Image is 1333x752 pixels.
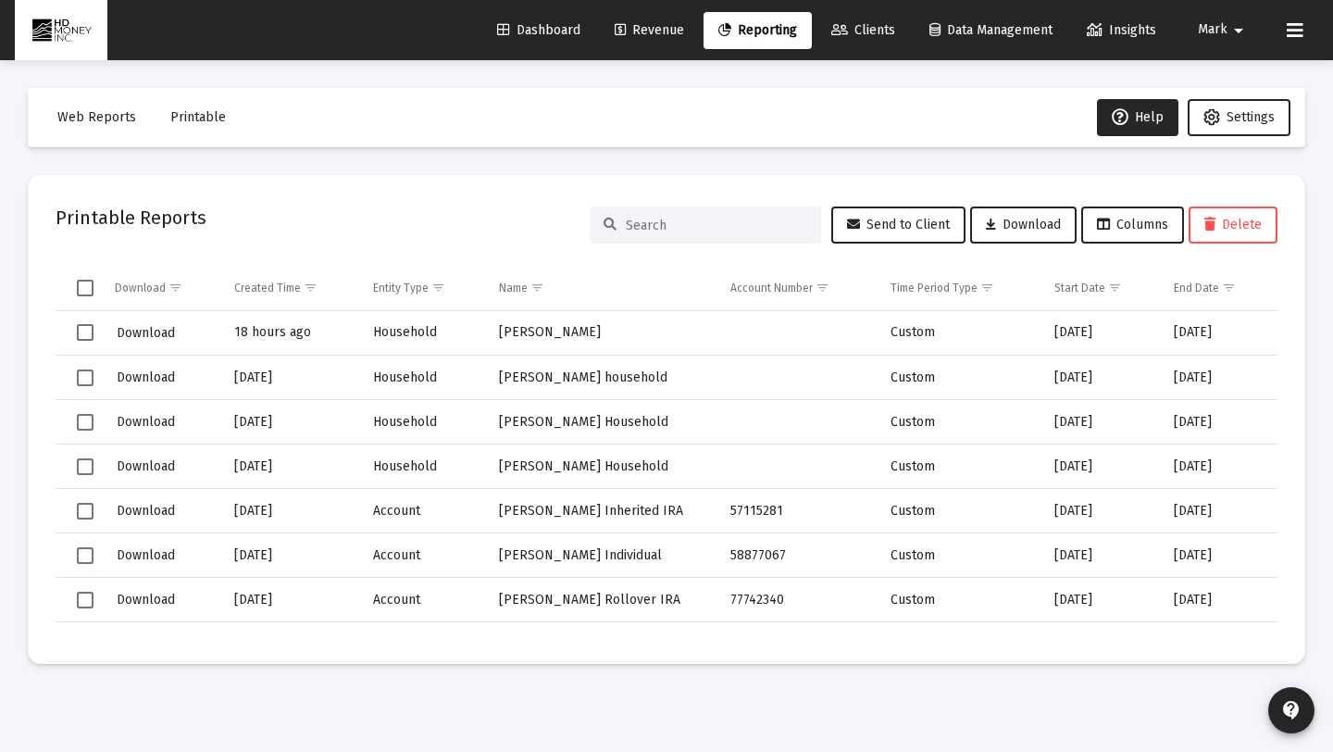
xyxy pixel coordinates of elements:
span: Revenue [615,22,684,38]
img: Dashboard [29,12,93,49]
div: Start Date [1054,281,1105,295]
div: Time Period Type [891,281,978,295]
button: Download [970,207,1077,244]
td: 77742340 [717,578,878,622]
td: Household [360,400,486,445]
span: Download [117,325,175,341]
div: Select row [77,414,93,431]
td: Column Entity Type [360,266,486,310]
span: Download [986,217,1061,232]
td: [DATE] [221,622,360,667]
span: Dashboard [497,22,580,38]
td: Custom [878,445,1041,489]
td: [DATE] [1161,356,1277,400]
td: [DATE] [1041,445,1161,489]
td: Custom [878,533,1041,578]
td: Household [360,622,486,667]
td: Custom [878,622,1041,667]
td: Custom [878,400,1041,445]
td: Household [360,445,486,489]
span: Show filter options for column 'End Date' [1222,281,1236,295]
div: Created Time [234,281,301,295]
button: Mark [1176,11,1272,48]
td: Column Account Number [717,266,878,310]
td: [DATE] [221,445,360,489]
td: Column End Date [1161,266,1277,310]
td: [DATE] [1041,622,1161,667]
div: Select row [77,503,93,520]
span: Show filter options for column 'Account Number' [816,281,829,295]
a: Dashboard [482,12,595,49]
td: Column Start Date [1041,266,1161,310]
td: [DATE] [1161,400,1277,445]
td: 57115281 [717,489,878,533]
button: Download [115,586,177,613]
button: Settings [1188,99,1290,136]
mat-icon: arrow_drop_down [1227,12,1250,49]
span: Settings [1227,109,1275,125]
span: Delete [1204,217,1262,232]
span: Send to Client [847,217,950,232]
td: [PERSON_NAME] Household [486,622,717,667]
div: Select row [77,458,93,475]
span: Download [117,414,175,430]
a: Reporting [704,12,812,49]
span: Show filter options for column 'Entity Type' [431,281,445,295]
div: Data grid [56,266,1277,636]
td: [DATE] [221,400,360,445]
button: Download [115,453,177,480]
td: 58877067 [717,533,878,578]
td: [PERSON_NAME] Inherited IRA [486,489,717,533]
div: Select all [77,280,93,296]
span: Download [117,370,175,385]
td: Column Download [102,266,221,310]
span: Insights [1087,22,1156,38]
button: Download [115,364,177,391]
span: Reporting [718,22,797,38]
a: Revenue [600,12,699,49]
button: Download [115,542,177,569]
span: Show filter options for column 'Name' [530,281,544,295]
td: [DATE] [1041,356,1161,400]
td: [DATE] [1161,533,1277,578]
td: Account [360,533,486,578]
td: [DATE] [1161,489,1277,533]
span: Data Management [929,22,1053,38]
button: Download [115,320,177,346]
span: Columns [1097,217,1168,232]
td: [PERSON_NAME] Individual [486,533,717,578]
td: [DATE] [1161,578,1277,622]
span: Help [1112,109,1164,125]
td: [DATE] [221,578,360,622]
td: [DATE] [1041,400,1161,445]
td: Column Time Period Type [878,266,1041,310]
td: Custom [878,356,1041,400]
input: Search [626,218,807,233]
button: Help [1097,99,1178,136]
span: Download [117,503,175,519]
td: [PERSON_NAME] Household [486,445,717,489]
span: Download [117,458,175,474]
td: [DATE] [1041,578,1161,622]
div: Select row [77,547,93,564]
button: Download [115,408,177,435]
button: Delete [1189,207,1277,244]
a: Data Management [915,12,1067,49]
td: [DATE] [1161,445,1277,489]
td: [DATE] [221,533,360,578]
td: Account [360,489,486,533]
div: Select row [77,370,93,386]
span: Web Reports [57,109,136,125]
td: [DATE] [221,489,360,533]
td: Custom [878,578,1041,622]
td: Custom [878,311,1041,356]
div: Name [499,281,528,295]
div: End Date [1174,281,1219,295]
td: [DATE] [1041,311,1161,356]
span: Show filter options for column 'Time Period Type' [980,281,994,295]
td: [DATE] [1161,311,1277,356]
button: Web Reports [43,99,151,136]
span: Clients [831,22,895,38]
div: Account Number [730,281,813,295]
td: [DATE] [1041,533,1161,578]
